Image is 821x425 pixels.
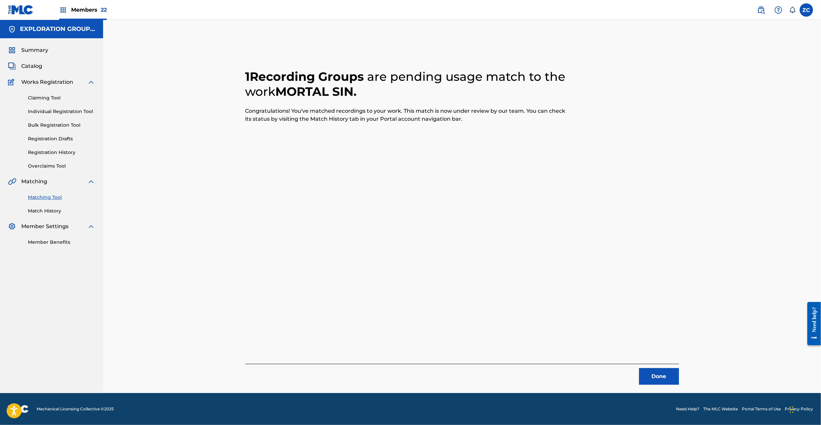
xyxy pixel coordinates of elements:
[789,7,796,13] div: Notifications
[8,25,16,33] img: Accounts
[21,46,48,54] span: Summary
[8,62,16,70] img: Catalog
[245,69,571,99] h2: 1 Recording Groups MORTAL SIN .
[21,222,68,230] span: Member Settings
[703,406,738,412] a: The MLC Website
[8,178,16,186] img: Matching
[757,6,765,14] img: search
[28,163,95,170] a: Overclaims Tool
[676,406,699,412] a: Need Help?
[8,78,17,86] img: Works Registration
[754,3,768,17] a: Public Search
[790,400,794,420] div: Drag
[800,3,813,17] div: User Menu
[8,62,42,70] a: CatalogCatalog
[21,178,47,186] span: Matching
[245,107,571,123] p: Congratulations! You've matched recordings to your work. This match is now under review by our te...
[8,46,48,54] a: SummarySummary
[28,122,95,129] a: Bulk Registration Tool
[245,69,566,99] span: are pending usage match to the work
[774,6,782,14] img: help
[772,3,785,17] div: Help
[8,46,16,54] img: Summary
[639,368,679,385] button: Done
[21,78,73,86] span: Works Registration
[8,405,29,413] img: logo
[788,393,821,425] iframe: Chat Widget
[20,25,95,33] h5: EXPLORATION GROUP LLC
[8,5,34,15] img: MLC Logo
[28,94,95,101] a: Claiming Tool
[8,222,16,230] img: Member Settings
[87,222,95,230] img: expand
[28,239,95,246] a: Member Benefits
[21,62,42,70] span: Catalog
[28,149,95,156] a: Registration History
[28,194,95,201] a: Matching Tool
[28,108,95,115] a: Individual Registration Tool
[87,78,95,86] img: expand
[742,406,781,412] a: Portal Terms of Use
[101,7,107,13] span: 22
[802,297,821,351] iframe: Resource Center
[87,178,95,186] img: expand
[71,6,107,14] span: Members
[59,6,67,14] img: Top Rightsholders
[28,208,95,214] a: Match History
[785,406,813,412] a: Privacy Policy
[28,135,95,142] a: Registration Drafts
[37,406,114,412] span: Mechanical Licensing Collective © 2025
